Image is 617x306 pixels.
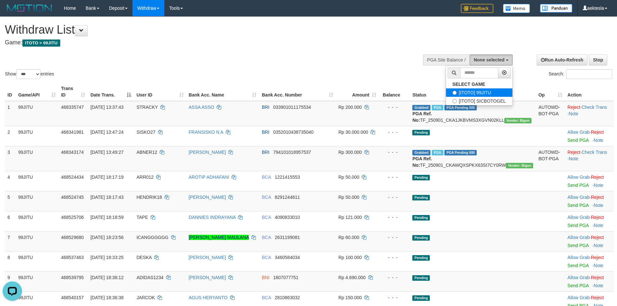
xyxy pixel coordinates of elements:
span: Copy 4090833010 to clipboard [275,215,300,220]
td: 99JITU [16,101,58,126]
a: Check Trans [582,105,607,110]
a: Note [594,223,603,228]
span: [DATE] 18:23:56 [90,235,123,240]
th: Date Trans.: activate to sort column descending [88,83,134,101]
th: User ID: activate to sort column ascending [134,83,186,101]
span: Pending [412,255,430,261]
td: · [565,231,614,251]
a: Reject [591,255,604,260]
span: Grabbed [412,105,430,110]
span: 468343174 [61,150,84,155]
td: TF_250901_CKAWQXSPKX63SI7CY0RW [410,146,536,171]
b: PGA Ref. No: [412,156,432,168]
a: Note [569,156,578,161]
img: panduan.png [540,4,572,13]
a: DANNIES INDRAYANA [189,215,236,220]
td: 6 [5,211,16,231]
span: Copy 794101018957537 to clipboard [273,150,311,155]
a: Send PGA [567,203,588,208]
span: [DATE] 18:18:59 [90,215,123,220]
span: Rp 300.000 [338,150,362,155]
th: ID [5,83,16,101]
span: Rp 60.000 [338,235,360,240]
span: Rp 50.000 [338,175,360,180]
th: Amount: activate to sort column ascending [336,83,379,101]
a: [PERSON_NAME] [189,255,226,260]
a: Send PGA [567,183,588,188]
th: Bank Acc. Number: activate to sort column ascending [259,83,336,101]
td: 99JITU [16,231,58,251]
span: · [567,255,591,260]
td: 99JITU [16,126,58,146]
td: TF_250901_CKA1JKBVMS3XGVN02KLL [410,101,536,126]
a: Note [569,111,578,116]
a: [PERSON_NAME] MAULANA [189,235,249,240]
a: Send PGA [567,263,588,268]
span: ITOTO > 99JITU [22,40,60,47]
td: 99JITU [16,191,58,211]
th: Status [410,83,536,101]
td: AUTOWD-BOT-PGA [536,101,565,126]
b: PGA Ref. No: [412,111,432,123]
span: Copy 0352010438735040 to clipboard [273,130,314,135]
span: Rp 4.690.000 [338,275,366,280]
div: PGA Site Balance / [423,54,470,65]
span: Marked by aeklambo [432,150,443,155]
div: - - - [382,274,407,281]
a: Allow Grab [567,255,589,260]
h1: Withdraw List [5,23,405,36]
span: Copy 2631199081 to clipboard [275,235,300,240]
span: BCA [262,215,271,220]
td: · [565,126,614,146]
span: TAPE [136,215,148,220]
span: ADIDAS1234 [136,275,163,280]
a: Reject [591,235,604,240]
span: ARR012 [136,175,154,180]
span: Vendor URL: https://checkout31.1velocity.biz [506,163,533,168]
span: None selected [474,57,505,62]
div: - - - [382,174,407,180]
span: [DATE] 13:47:24 [90,130,123,135]
a: Allow Grab [567,130,589,135]
label: Show entries [5,69,54,79]
a: Allow Grab [567,215,589,220]
span: Copy 3460584034 to clipboard [275,255,300,260]
a: Send PGA [567,223,588,228]
label: [ITOTO] SICBOTOGEL [446,97,512,105]
a: Reject [591,130,604,135]
a: Reject [567,105,580,110]
a: FRANSISKO N A [189,130,223,135]
h4: Game: [5,40,405,46]
button: None selected [470,54,513,65]
td: 3 [5,146,16,171]
a: Send PGA [567,138,588,143]
a: Reject [567,150,580,155]
button: Open LiveChat chat widget [3,3,22,22]
td: 99JITU [16,146,58,171]
span: [DATE] 18:36:38 [90,295,123,300]
td: · · [565,146,614,171]
span: · [567,130,591,135]
a: Note [594,283,603,288]
td: · [565,211,614,231]
select: Showentries [16,69,40,79]
span: Pending [412,215,430,221]
th: Game/API: activate to sort column ascending [16,83,58,101]
span: BRI [262,150,269,155]
a: Note [594,203,603,208]
span: [DATE] 13:49:27 [90,150,123,155]
span: Pending [412,235,430,241]
a: Note [594,263,603,268]
a: Reject [591,175,604,180]
td: 5 [5,191,16,211]
span: 468529680 [61,235,84,240]
label: [ITOTO] 99JITU [446,88,512,97]
div: - - - [382,104,407,110]
td: · · [565,101,614,126]
span: Vendor URL: https://checkout31.1velocity.biz [504,118,531,123]
td: · [565,171,614,191]
span: BCA [262,195,271,200]
a: Reject [591,275,604,280]
td: 1 [5,101,16,126]
div: - - - [382,129,407,135]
